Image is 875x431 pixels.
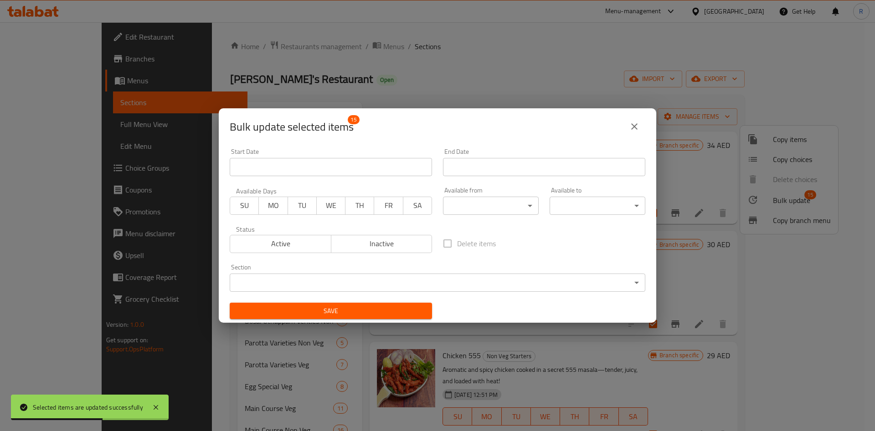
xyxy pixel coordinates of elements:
[258,197,288,215] button: MO
[288,197,317,215] button: TU
[457,238,496,249] span: Delete items
[234,199,255,212] span: SU
[335,237,429,250] span: Inactive
[230,197,259,215] button: SU
[230,120,354,134] span: Selected items count
[443,197,539,215] div: ​
[292,199,313,212] span: TU
[237,305,425,317] span: Save
[403,197,432,215] button: SA
[320,199,342,212] span: WE
[33,402,143,412] div: Selected items are updated successfully
[331,235,432,253] button: Inactive
[230,235,331,253] button: Active
[378,199,399,212] span: FR
[407,199,428,212] span: SA
[349,199,371,212] span: TH
[262,199,284,212] span: MO
[374,197,403,215] button: FR
[348,115,360,124] span: 15
[316,197,345,215] button: WE
[345,197,374,215] button: TH
[230,274,645,292] div: ​
[550,197,645,215] div: ​
[234,237,328,250] span: Active
[623,116,645,137] button: close
[230,303,432,319] button: Save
